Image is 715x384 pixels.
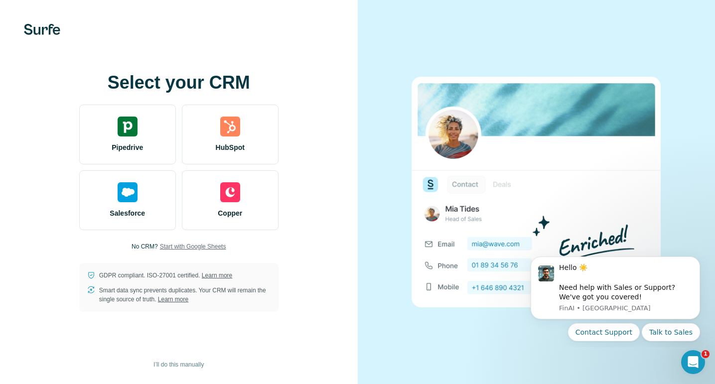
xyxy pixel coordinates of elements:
[218,208,242,218] span: Copper
[110,208,145,218] span: Salesforce
[112,142,143,152] span: Pipedrive
[146,357,211,372] button: I’ll do this manually
[158,296,188,303] a: Learn more
[681,350,705,374] iframe: Intercom live chat
[118,182,138,202] img: salesforce's logo
[702,350,710,358] span: 1
[516,248,715,347] iframe: Intercom notifications mensaje
[118,117,138,136] img: pipedrive's logo
[202,272,232,279] a: Learn more
[99,286,271,304] p: Smart data sync prevents duplicates. Your CRM will remain the single source of truth.
[160,242,226,251] button: Start with Google Sheets
[412,77,661,307] img: none image
[153,360,204,369] span: I’ll do this manually
[220,117,240,136] img: hubspot's logo
[99,271,232,280] p: GDPR compliant. ISO-27001 certified.
[24,24,60,35] img: Surfe's logo
[216,142,245,152] span: HubSpot
[132,242,158,251] p: No CRM?
[220,182,240,202] img: copper's logo
[79,73,279,93] h1: Select your CRM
